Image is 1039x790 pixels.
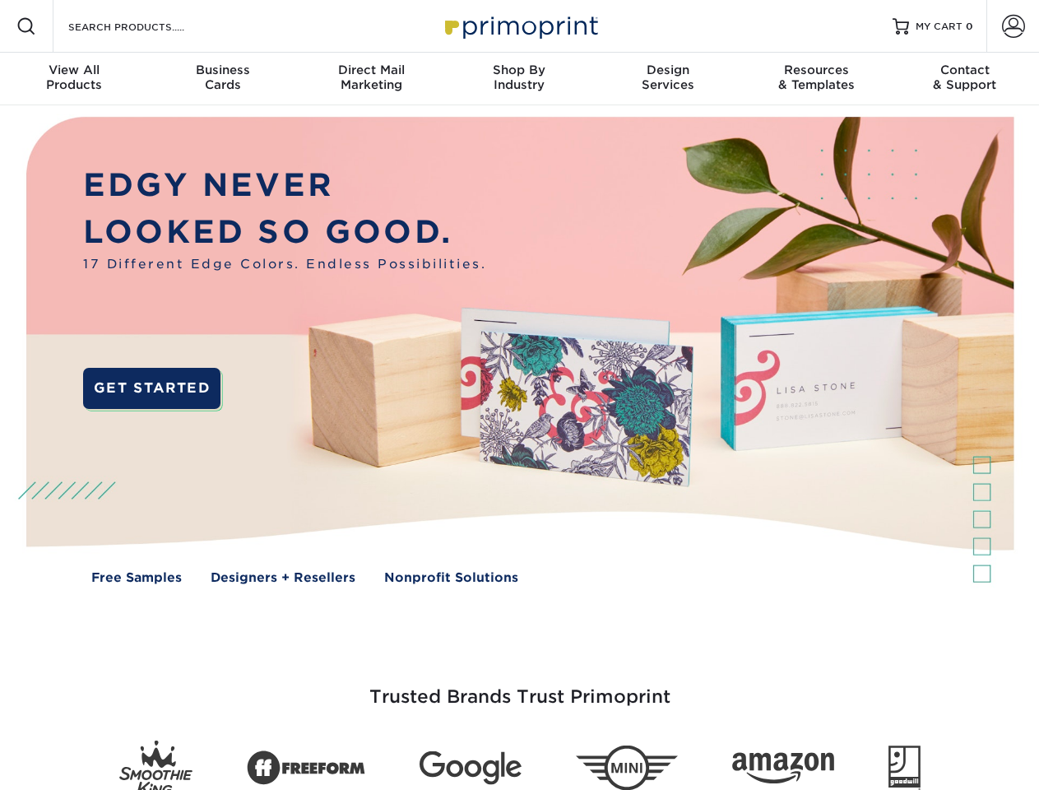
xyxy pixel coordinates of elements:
a: GET STARTED [83,368,220,409]
img: Primoprint [438,8,602,44]
h3: Trusted Brands Trust Primoprint [39,647,1001,727]
p: LOOKED SO GOOD. [83,209,486,256]
input: SEARCH PRODUCTS..... [67,16,227,36]
img: Amazon [732,753,834,784]
span: Direct Mail [297,63,445,77]
img: Google [420,751,522,785]
div: Cards [148,63,296,92]
div: Marketing [297,63,445,92]
a: Nonprofit Solutions [384,569,518,588]
a: DesignServices [594,53,742,105]
div: & Support [891,63,1039,92]
span: Contact [891,63,1039,77]
span: MY CART [916,20,962,34]
div: Industry [445,63,593,92]
span: 0 [966,21,973,32]
p: EDGY NEVER [83,162,486,209]
div: & Templates [742,63,890,92]
span: Design [594,63,742,77]
span: Business [148,63,296,77]
span: Resources [742,63,890,77]
span: Shop By [445,63,593,77]
div: Services [594,63,742,92]
a: Resources& Templates [742,53,890,105]
a: Contact& Support [891,53,1039,105]
span: 17 Different Edge Colors. Endless Possibilities. [83,255,486,274]
a: Direct MailMarketing [297,53,445,105]
img: Goodwill [888,746,921,790]
a: Shop ByIndustry [445,53,593,105]
a: Designers + Resellers [211,569,355,588]
a: BusinessCards [148,53,296,105]
a: Free Samples [91,569,182,588]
